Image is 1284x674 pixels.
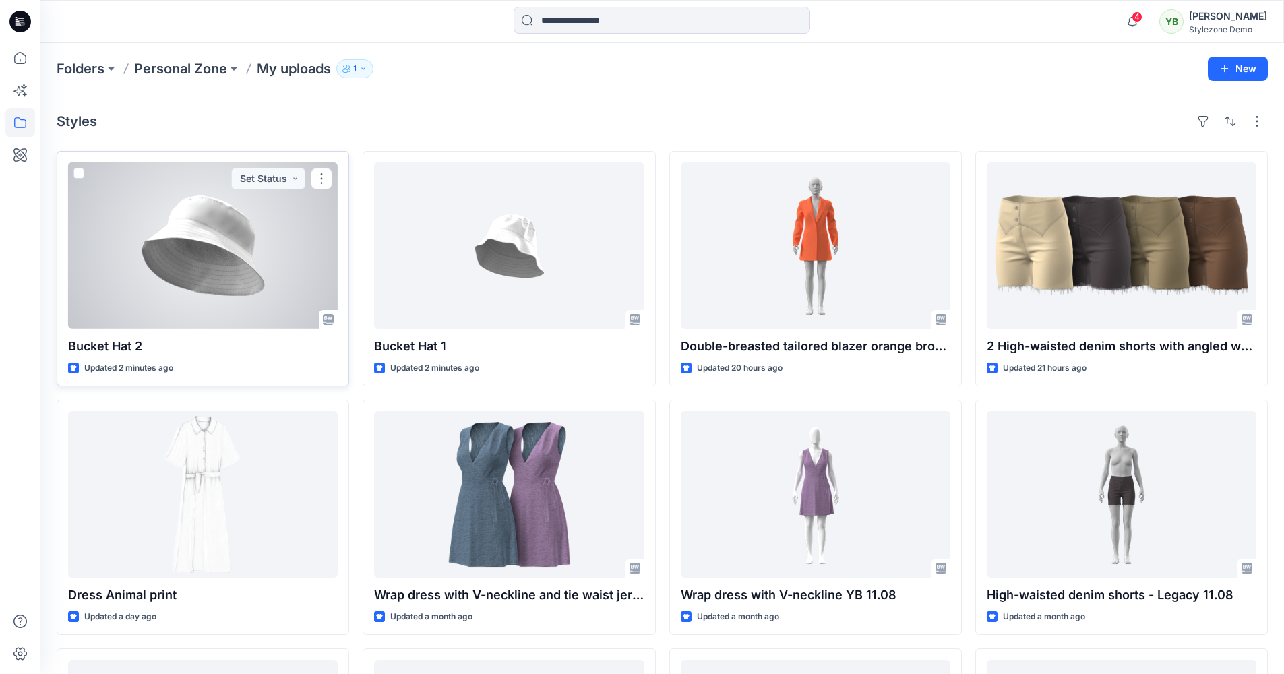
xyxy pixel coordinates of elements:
[374,337,644,356] p: Bucket Hat 1
[1132,11,1142,22] span: 4
[257,59,331,78] p: My uploads
[697,361,783,375] p: Updated 20 hours ago
[336,59,373,78] button: 1
[681,337,950,356] p: Double-breasted tailored blazer orange brown
[134,59,227,78] a: Personal Zone
[1189,8,1267,24] div: [PERSON_NAME]
[374,411,644,578] a: Wrap dress with V-neckline and tie waist jersey 2 colorways
[1189,24,1267,34] div: Stylezone Demo
[987,586,1256,605] p: High-waisted denim shorts - Legacy 11.08
[57,113,97,129] h4: Styles
[681,411,950,578] a: Wrap dress with V-neckline YB 11.08
[390,361,479,375] p: Updated 2 minutes ago
[987,162,1256,329] a: 2 High-waisted denim shorts with angled waistband and raw hem
[1159,9,1184,34] div: YB
[681,162,950,329] a: Double-breasted tailored blazer orange brown
[987,337,1256,356] p: 2 High-waisted denim shorts with angled waistband and raw hem
[84,610,156,624] p: Updated a day ago
[697,610,779,624] p: Updated a month ago
[1003,361,1087,375] p: Updated 21 hours ago
[84,361,173,375] p: Updated 2 minutes ago
[1208,57,1268,81] button: New
[390,610,472,624] p: Updated a month ago
[374,162,644,329] a: Bucket Hat 1
[987,411,1256,578] a: High-waisted denim shorts - Legacy 11.08
[68,411,338,578] a: Dress Animal print
[681,586,950,605] p: Wrap dress with V-neckline YB 11.08
[353,61,357,76] p: 1
[68,162,338,329] a: Bucket Hat 2
[57,59,104,78] a: Folders
[374,586,644,605] p: Wrap dress with V-neckline and tie waist jersey 2 colorways
[68,337,338,356] p: Bucket Hat 2
[68,586,338,605] p: Dress Animal print
[1003,610,1085,624] p: Updated a month ago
